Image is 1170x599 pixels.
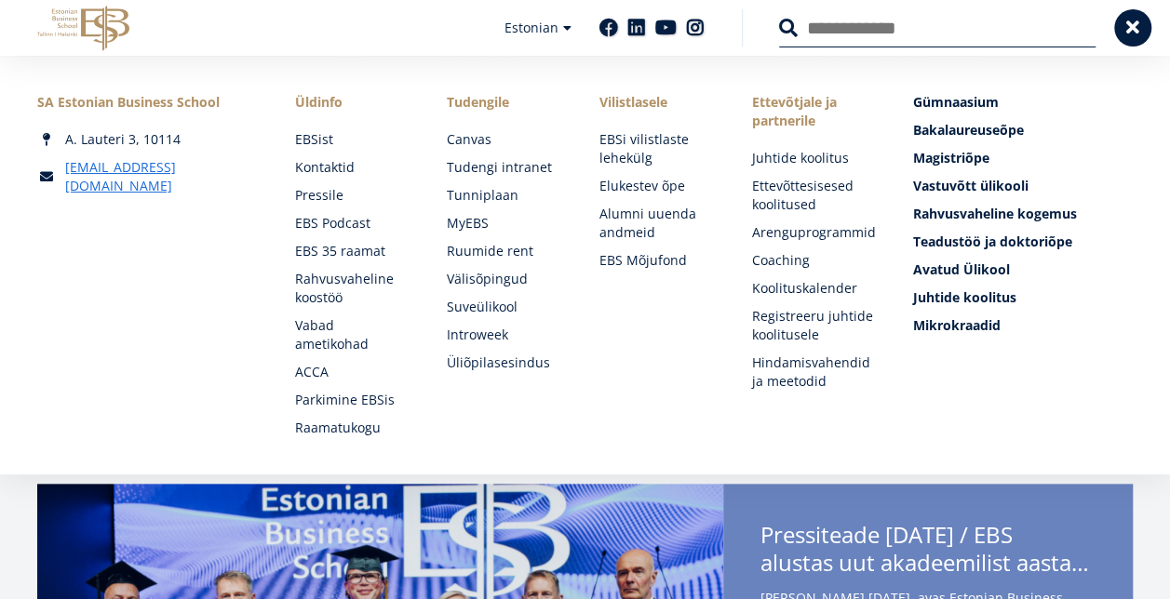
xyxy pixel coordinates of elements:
a: Coaching [751,251,875,270]
a: Üliõpilasesindus [447,353,562,372]
span: Üldinfo [295,93,410,112]
a: Juhtide koolitus [912,288,1133,307]
span: Bakalaureuseõpe [912,121,1023,139]
span: Vastuvõtt ülikooli [912,177,1028,194]
a: Rahvusvaheline kogemus [912,205,1133,223]
span: Juhtide koolitus [912,288,1015,306]
a: Arenguprogrammid [751,223,875,242]
a: Magistriõpe [912,149,1133,167]
a: Hindamisvahendid ja meetodid [751,353,875,391]
a: Tudengile [447,93,562,112]
a: Koolituskalender [751,279,875,298]
a: Juhtide koolitus [751,149,875,167]
a: Ettevõttesisesed koolitused [751,177,875,214]
a: Avatud Ülikool [912,260,1133,279]
a: Parkimine EBSis [295,391,410,409]
a: EBS Mõjufond [599,251,715,270]
a: Ruumide rent [447,242,562,260]
a: Instagram [686,19,705,37]
a: Introweek [447,326,562,344]
a: Canvas [447,130,562,149]
a: Teadustöö ja doktoriõpe [912,233,1133,251]
a: Elukestev õpe [599,177,715,195]
a: EBSi vilistlaste lehekülg [599,130,715,167]
span: Vilistlasele [599,93,715,112]
a: EBSist [295,130,410,149]
span: Mikrokraadid [912,316,1000,334]
span: Magistriõpe [912,149,988,166]
a: Välisõpingud [447,270,562,288]
a: Rahvusvaheline koostöö [295,270,410,307]
a: Vastuvõtt ülikooli [912,177,1133,195]
a: Bakalaureuseõpe [912,121,1133,140]
a: ACCA [295,363,410,381]
a: Alumni uuenda andmeid [599,205,715,242]
a: Pressile [295,186,410,205]
a: Tudengi intranet [447,158,562,177]
a: Kontaktid [295,158,410,177]
span: alustas uut akadeemilist aastat rektor [PERSON_NAME] ametissevannutamisega - teise ametiaja keskm... [760,549,1096,577]
span: Ettevõtjale ja partnerile [751,93,875,130]
span: Avatud Ülikool [912,260,1009,278]
a: Tunniplaan [447,186,562,205]
a: [EMAIL_ADDRESS][DOMAIN_NAME] [65,158,258,195]
a: EBS Podcast [295,214,410,233]
a: Facebook [599,19,618,37]
a: EBS 35 raamat [295,242,410,260]
span: Gümnaasium [912,93,998,111]
a: MyEBS [447,214,562,233]
a: Youtube [655,19,677,37]
a: Mikrokraadid [912,316,1133,335]
span: Rahvusvaheline kogemus [912,205,1076,222]
a: Suveülikool [447,298,562,316]
a: Registreeru juhtide koolitusele [751,307,875,344]
div: SA Estonian Business School [37,93,258,112]
a: Raamatukogu [295,419,410,437]
a: Gümnaasium [912,93,1133,112]
span: Pressiteade [DATE] / EBS [760,521,1096,582]
a: Linkedin [627,19,646,37]
span: Teadustöö ja doktoriõpe [912,233,1071,250]
a: Vabad ametikohad [295,316,410,353]
div: A. Lauteri 3, 10114 [37,130,258,149]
